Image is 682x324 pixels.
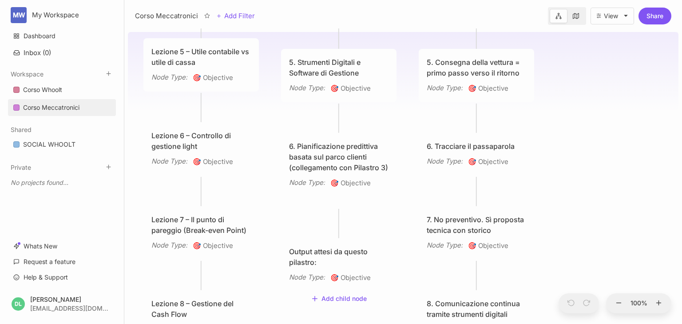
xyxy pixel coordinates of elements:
[427,240,463,251] div: Node Type :
[8,238,116,255] a: Whats New
[418,48,535,103] div: 5. Consegna della vettura = primo passo verso il ritornoNode Type:🎯Objective
[289,141,389,173] div: 6. Pianificazione predittiva basata sul parco clienti (collegamento con Pilastro 3)
[281,238,397,292] div: Output attesi da questo pilastro:Node Type:🎯ObjectiveAdd child node
[8,269,116,286] a: Help & Support
[427,298,526,320] div: 8. Comunicazione continua tramite strumenti digitali
[468,84,478,92] i: 🎯
[8,28,116,44] a: Dashboard
[330,273,341,282] i: 🎯
[193,240,233,251] span: Objective
[468,83,508,94] span: Objective
[151,130,251,152] div: Lezione 6 – Controllo di gestione light
[289,57,389,78] div: 5. Strumenti Digitali e Software di Gestione
[11,126,32,133] button: Shared
[8,253,116,270] a: Request a feature
[8,45,116,60] button: Inbox (0)
[468,156,508,167] span: Objective
[8,79,116,120] div: Workspace
[8,81,116,98] a: Corso Whoolt
[151,240,187,251] div: Node Type :
[468,241,478,250] i: 🎯
[11,70,44,78] button: Workspace
[11,7,113,23] button: MWMy Workspace
[8,81,116,99] div: Corso Whoolt
[23,84,62,95] div: Corso Whoolt
[427,57,526,78] div: 5. Consegna della vettura = primo passo verso il ritorno
[143,122,259,176] div: Lezione 6 – Controllo di gestione lightNode Type:🎯Objective
[427,214,526,236] div: 7. No preventivo. Sì proposta tecnica con storico
[11,164,31,171] button: Private
[151,298,251,320] div: Lezione 8 – Gestione del Cash Flow
[604,12,618,20] div: View
[281,48,397,103] div: 5. Strumenti Digitali e Software di GestioneNode Type:🎯Objective
[11,7,27,23] div: MW
[427,156,463,167] div: Node Type :
[216,11,255,21] button: Add Filter
[8,133,116,156] div: Shared
[468,240,508,251] span: Objective
[32,11,99,19] div: My Workspace
[8,172,116,193] div: Private
[143,38,259,92] div: Lezione 5 – Utile contabile vs utile di cassaNode Type:🎯Objective
[151,72,187,83] div: Node Type :
[23,102,79,113] div: Corso Meccatronici
[418,132,535,176] div: 6. Tracciare il passaparolaNode Type:🎯Objective
[281,132,397,197] div: 6. Pianificazione predittiva basata sul parco clienti (collegamento con Pilastro 3)Node Type:🎯Obj...
[30,296,108,303] div: [PERSON_NAME]
[151,46,251,68] div: Lezione 5 – Utile contabile vs utile di cassa
[193,241,203,250] i: 🎯
[23,139,75,150] div: SOCIAL WHOOLT
[193,157,203,166] i: 🎯
[628,293,650,314] button: 100%
[151,214,251,236] div: Lezione 7 – Il punto di pareggio (Break-even Point)
[193,73,203,82] i: 🎯
[591,8,634,24] button: View
[330,272,371,283] span: Objective
[12,297,25,311] div: DL
[8,99,116,116] a: Corso Meccatronici
[427,83,463,93] div: Node Type :
[289,177,325,188] div: Node Type :
[330,84,341,92] i: 🎯
[311,295,367,303] button: Add child node
[289,83,325,93] div: Node Type :
[193,72,233,83] span: Objective
[193,156,233,167] span: Objective
[289,272,325,283] div: Node Type :
[330,179,341,187] i: 🎯
[222,11,255,21] span: Add Filter
[30,305,108,312] div: [EMAIL_ADDRESS][DOMAIN_NAME]
[135,11,198,21] div: Corso Meccatronici
[8,291,116,317] button: DL[PERSON_NAME][EMAIL_ADDRESS][DOMAIN_NAME]
[8,136,116,153] a: SOCIAL WHOOLT
[8,175,116,191] div: No projects found...
[143,206,259,260] div: Lezione 7 – Il punto di pareggio (Break-even Point)Node Type:🎯Objective
[289,246,389,268] div: Output attesi da questo pilastro:
[468,157,478,166] i: 🎯
[418,206,535,260] div: 7. No preventivo. Sì proposta tecnica con storicoNode Type:🎯Objective
[330,83,371,94] span: Objective
[638,8,671,24] button: Share
[151,156,187,167] div: Node Type :
[330,178,371,188] span: Objective
[427,141,526,152] div: 6. Tracciare il passaparola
